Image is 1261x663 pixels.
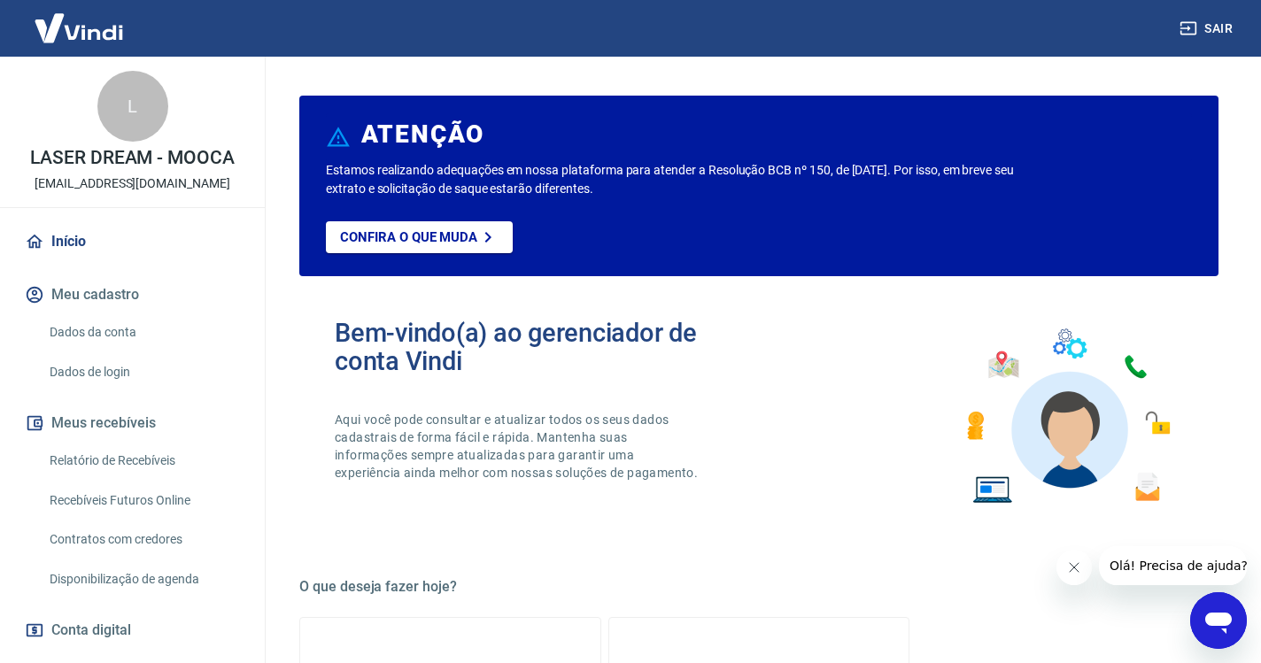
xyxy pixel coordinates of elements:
a: Início [21,222,244,261]
a: Dados da conta [43,314,244,351]
a: Dados de login [43,354,244,390]
span: Olá! Precisa de ajuda? [11,12,149,27]
button: Meus recebíveis [21,404,244,443]
p: [EMAIL_ADDRESS][DOMAIN_NAME] [35,174,230,193]
p: Aqui você pode consultar e atualizar todos os seus dados cadastrais de forma fácil e rápida. Mant... [335,411,701,482]
p: Confira o que muda [340,229,477,245]
span: Conta digital [51,618,131,643]
a: Conta digital [21,611,244,650]
a: Recebíveis Futuros Online [43,482,244,519]
p: LASER DREAM - MOOCA [30,149,235,167]
button: Sair [1176,12,1240,45]
img: Vindi [21,1,136,55]
a: Confira o que muda [326,221,513,253]
div: L [97,71,168,142]
h6: ATENÇÃO [361,126,484,143]
a: Disponibilização de agenda [43,561,244,597]
iframe: Fechar mensagem [1056,550,1092,585]
a: Relatório de Recebíveis [43,443,244,479]
a: Contratos com credores [43,521,244,558]
img: Imagem de um avatar masculino com diversos icones exemplificando as funcionalidades do gerenciado... [951,319,1183,514]
button: Meu cadastro [21,275,244,314]
iframe: Mensagem da empresa [1099,546,1247,585]
h5: O que deseja fazer hoje? [299,578,1218,596]
iframe: Botão para abrir a janela de mensagens [1190,592,1247,649]
p: Estamos realizando adequações em nossa plataforma para atender a Resolução BCB nº 150, de [DATE].... [326,161,1018,198]
h2: Bem-vindo(a) ao gerenciador de conta Vindi [335,319,759,375]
